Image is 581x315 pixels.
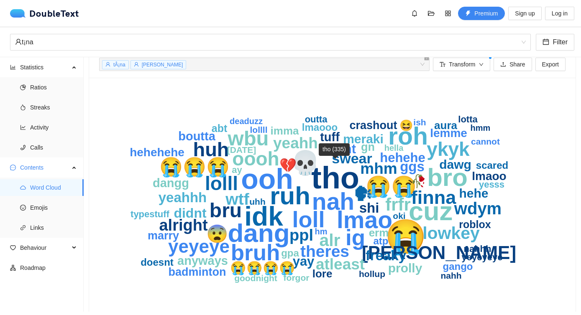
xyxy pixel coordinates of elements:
[227,145,256,155] text: [DATE]
[508,7,541,20] button: Sign up
[425,10,438,17] span: folder-open
[20,205,26,211] span: smile
[10,265,16,271] span: apartment
[422,224,480,243] text: lowkey
[270,182,310,210] text: ruh
[305,114,328,124] text: outta
[230,260,295,276] text: 😭😭😭😭
[494,58,532,71] button: uploadShare
[311,160,359,195] text: tho
[319,231,340,250] text: alr
[206,224,228,244] text: 😨
[234,273,277,283] text: goodnight
[553,37,568,47] span: Filter
[408,10,421,17] span: bell
[30,79,77,96] span: Ratios
[471,123,491,132] text: hmm
[430,127,467,140] text: lemme
[333,142,356,156] text: isnt
[411,174,427,189] text: 🥀
[279,157,297,174] text: 💔
[10,9,79,18] a: logoDoubleText
[20,84,26,90] span: pie-chart
[441,7,455,20] button: appstore
[10,245,16,251] span: heart
[159,216,207,234] text: alright
[433,58,490,71] button: font-sizeTransformdown
[20,225,26,231] span: link
[413,117,426,127] text: ish
[292,207,325,232] text: loll
[474,9,498,18] span: Premium
[289,226,313,244] text: ppl
[10,9,29,18] img: logo
[142,62,183,68] span: [PERSON_NAME]
[360,160,397,177] text: mhm
[361,141,375,153] text: gn
[411,187,456,208] text: finna
[10,9,79,18] div: DoubleText
[228,127,269,150] text: wbu
[244,201,283,231] text: idk
[479,62,484,68] span: down
[337,206,392,233] text: lmao
[385,195,411,214] text: frfr
[273,135,318,152] text: yeahh
[349,119,397,132] text: crashout
[15,38,22,45] span: user
[332,150,372,166] text: swear
[552,9,568,18] span: Log in
[353,183,372,205] text: 🗣
[536,34,574,51] button: calendarFilter
[130,146,184,159] text: hehehehe
[20,239,69,256] span: Behaviour
[380,150,425,165] text: hehehe
[384,143,404,152] text: hella
[300,242,349,260] text: theres
[178,130,215,143] text: boutta
[479,179,504,190] text: yesss
[241,163,293,195] text: ooh
[462,252,503,262] text: yeyeyeye
[424,55,430,61] span: lock
[141,257,174,268] text: doesnt
[465,10,471,17] span: thunderbolt
[385,217,427,257] text: 😭
[10,165,16,170] span: message
[312,188,354,215] text: nah
[291,149,320,177] text: 💀
[500,61,506,68] span: upload
[472,170,506,183] text: lmaoo
[159,156,230,178] text: 😭😭😭
[20,185,26,191] span: cloud
[509,60,525,69] span: Share
[284,273,310,282] text: forgor
[476,160,508,171] text: scared
[409,196,453,226] text: cuz
[408,7,421,20] button: bell
[471,137,500,146] text: cannot
[250,125,268,135] text: lollll
[315,227,328,236] text: hm
[232,148,279,170] text: oooh
[30,139,77,156] span: Calls
[374,235,389,246] text: atp
[464,244,491,254] text: nahhh
[449,60,475,69] span: Transform
[212,122,228,134] text: abt
[399,119,413,132] text: 😆
[439,157,471,171] text: dawg
[148,229,179,242] text: marry
[281,247,299,259] text: gpa
[320,130,340,144] text: tuff
[228,218,289,247] text: dang
[454,199,502,218] text: wdym
[369,226,389,239] text: erm
[20,124,26,130] span: line-chart
[543,38,549,46] span: calendar
[271,124,299,137] text: imma
[515,9,535,18] span: Sign up
[232,165,242,175] text: ay
[113,62,125,68] span: tÂ¡na
[210,199,242,221] text: bru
